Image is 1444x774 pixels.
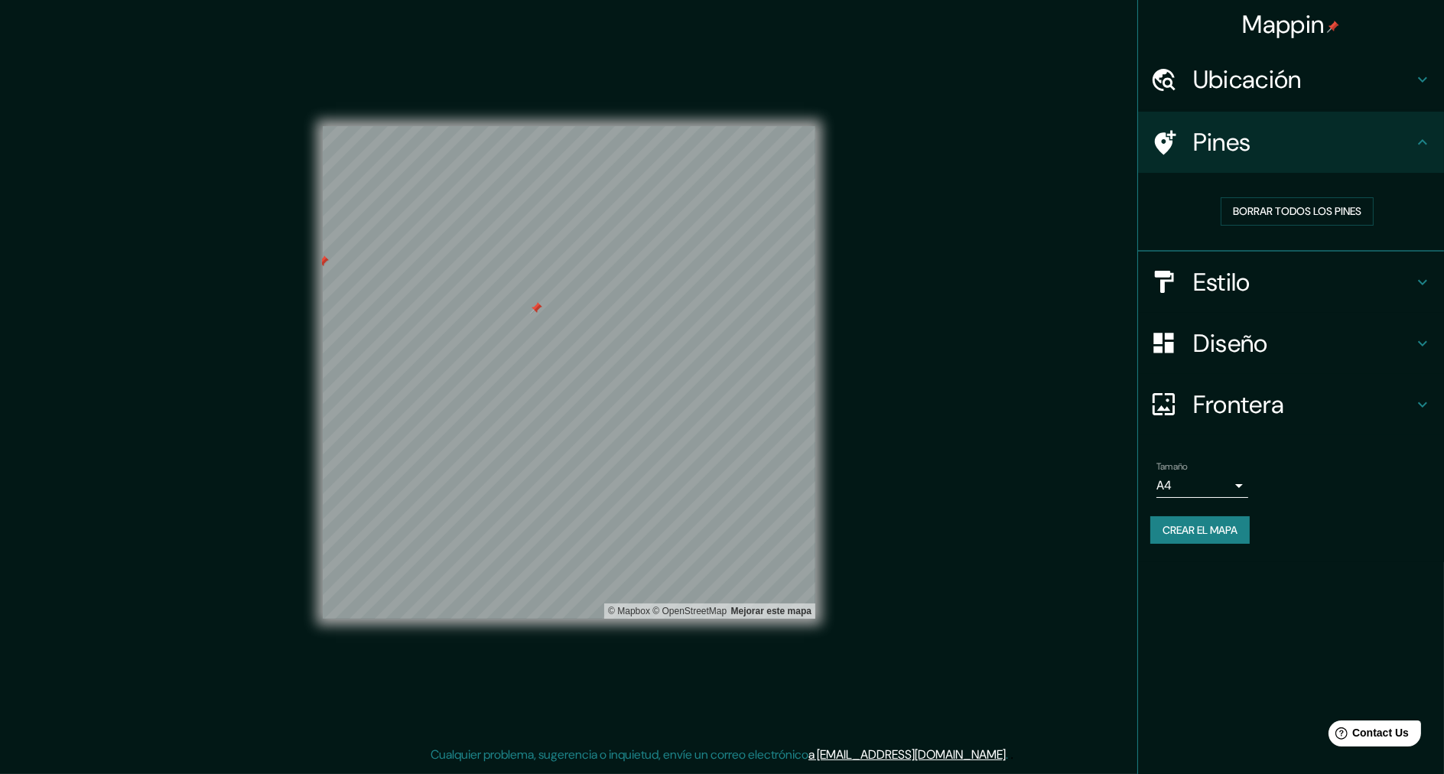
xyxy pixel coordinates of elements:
[1193,64,1413,95] h4: Ubicación
[1138,49,1444,110] div: Ubicación
[1138,112,1444,173] div: Pines
[1138,313,1444,374] div: Diseño
[323,126,815,619] canvas: Mapa
[1193,389,1413,420] h4: Frontera
[1308,714,1427,757] iframe: Help widget launcher
[1243,8,1325,41] font: Mappin
[1327,21,1339,33] img: pin-icon.png
[731,606,811,616] a: Map feedback
[1138,252,1444,313] div: Estilo
[1221,197,1374,226] button: Borrar todos los pines
[1010,746,1013,764] div: .
[1193,267,1413,298] h4: Estilo
[808,746,1006,763] a: a [EMAIL_ADDRESS][DOMAIN_NAME]
[431,746,1008,764] p: Cualquier problema, sugerencia o inquietud, envíe un correo electrónico .
[1193,127,1413,158] h4: Pines
[1150,516,1250,545] button: Crear el mapa
[1156,460,1188,473] label: Tamaño
[652,606,727,616] a: Mapa de OpenStreet
[1008,746,1010,764] div: .
[1156,473,1248,498] div: A4
[1233,202,1361,221] font: Borrar todos los pines
[1193,328,1413,359] h4: Diseño
[1138,374,1444,435] div: Frontera
[1163,521,1237,540] font: Crear el mapa
[608,606,650,616] a: Caja de mapa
